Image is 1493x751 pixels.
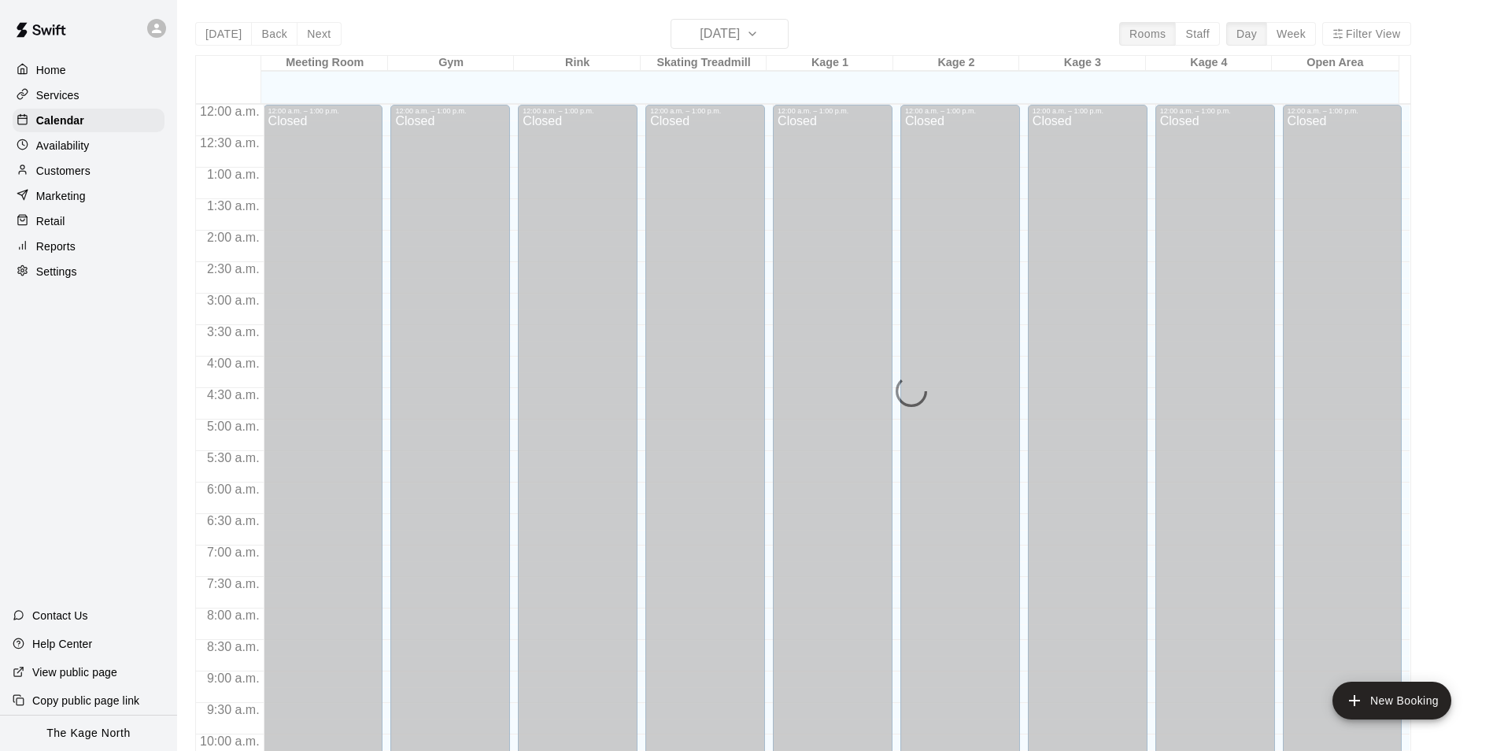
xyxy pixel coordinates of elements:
div: Meeting Room [261,56,387,71]
div: Kage 2 [893,56,1019,71]
span: 4:30 a.m. [203,388,264,401]
span: 7:00 a.m. [203,546,264,559]
span: 10:00 a.m. [196,734,264,748]
div: 12:00 a.m. – 1:00 p.m. [1160,107,1270,115]
div: 12:00 a.m. – 1:00 p.m. [268,107,379,115]
p: Services [36,87,79,103]
div: Open Area [1272,56,1398,71]
span: 5:00 a.m. [203,420,264,433]
div: 12:00 a.m. – 1:00 p.m. [905,107,1015,115]
p: Copy public page link [32,693,139,708]
span: 9:00 a.m. [203,671,264,685]
p: Help Center [32,636,92,652]
div: Skating Treadmill [641,56,767,71]
span: 9:30 a.m. [203,703,264,716]
span: 3:30 a.m. [203,325,264,339]
span: 2:30 a.m. [203,262,264,276]
a: Home [13,58,164,82]
span: 6:30 a.m. [203,514,264,527]
span: 5:30 a.m. [203,451,264,464]
p: Customers [36,163,91,179]
a: Customers [13,159,164,183]
span: 4:00 a.m. [203,357,264,370]
p: Retail [36,213,65,229]
p: Home [36,62,66,78]
a: Calendar [13,109,164,132]
a: Marketing [13,184,164,208]
button: add [1332,682,1451,720]
div: 12:00 a.m. – 1:00 p.m. [650,107,760,115]
div: Gym [388,56,514,71]
p: Contact Us [32,608,88,623]
a: Settings [13,260,164,283]
span: 1:30 a.m. [203,199,264,213]
div: Kage 3 [1019,56,1145,71]
div: 12:00 a.m. – 1:00 p.m. [1033,107,1143,115]
a: Services [13,83,164,107]
p: Settings [36,264,77,279]
span: 2:00 a.m. [203,231,264,244]
div: 12:00 a.m. – 1:00 p.m. [523,107,633,115]
div: 12:00 a.m. – 1:00 p.m. [1288,107,1398,115]
p: Availability [36,138,90,154]
div: 12:00 a.m. – 1:00 p.m. [395,107,505,115]
span: 8:30 a.m. [203,640,264,653]
span: 12:30 a.m. [196,136,264,150]
span: 6:00 a.m. [203,483,264,496]
span: 8:00 a.m. [203,609,264,622]
span: 1:00 a.m. [203,168,264,181]
p: Calendar [36,113,84,128]
a: Availability [13,134,164,157]
div: 12:00 a.m. – 1:00 p.m. [778,107,888,115]
p: Reports [36,239,76,254]
span: 7:30 a.m. [203,577,264,590]
p: View public page [32,664,117,680]
span: 12:00 a.m. [196,105,264,118]
div: Kage 4 [1146,56,1272,71]
a: Reports [13,235,164,258]
a: Retail [13,209,164,233]
p: Marketing [36,188,86,204]
p: The Kage North [46,725,131,742]
div: Rink [514,56,640,71]
span: 3:00 a.m. [203,294,264,307]
div: Kage 1 [767,56,892,71]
